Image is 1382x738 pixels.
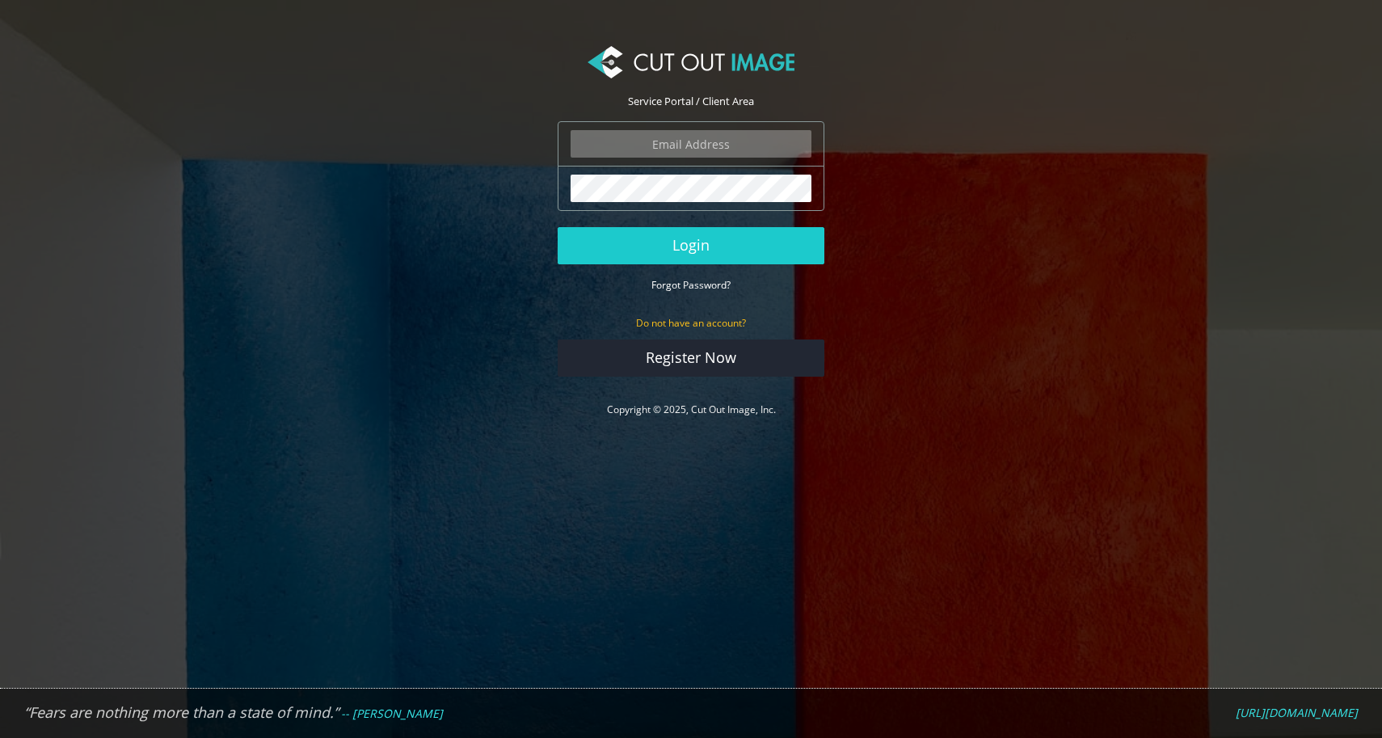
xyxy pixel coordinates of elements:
small: Do not have an account? [636,316,746,330]
button: Login [558,227,824,264]
a: Register Now [558,339,824,377]
em: [URL][DOMAIN_NAME] [1236,705,1358,720]
em: -- [PERSON_NAME] [341,706,443,721]
a: [URL][DOMAIN_NAME] [1236,706,1358,720]
em: “Fears are nothing more than a state of mind.” [24,702,339,722]
a: Copyright © 2025, Cut Out Image, Inc. [607,403,776,416]
small: Forgot Password? [651,278,731,292]
input: Email Address [571,130,811,158]
img: Cut Out Image [588,46,794,78]
span: Service Portal / Client Area [628,94,754,108]
a: Forgot Password? [651,277,731,292]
